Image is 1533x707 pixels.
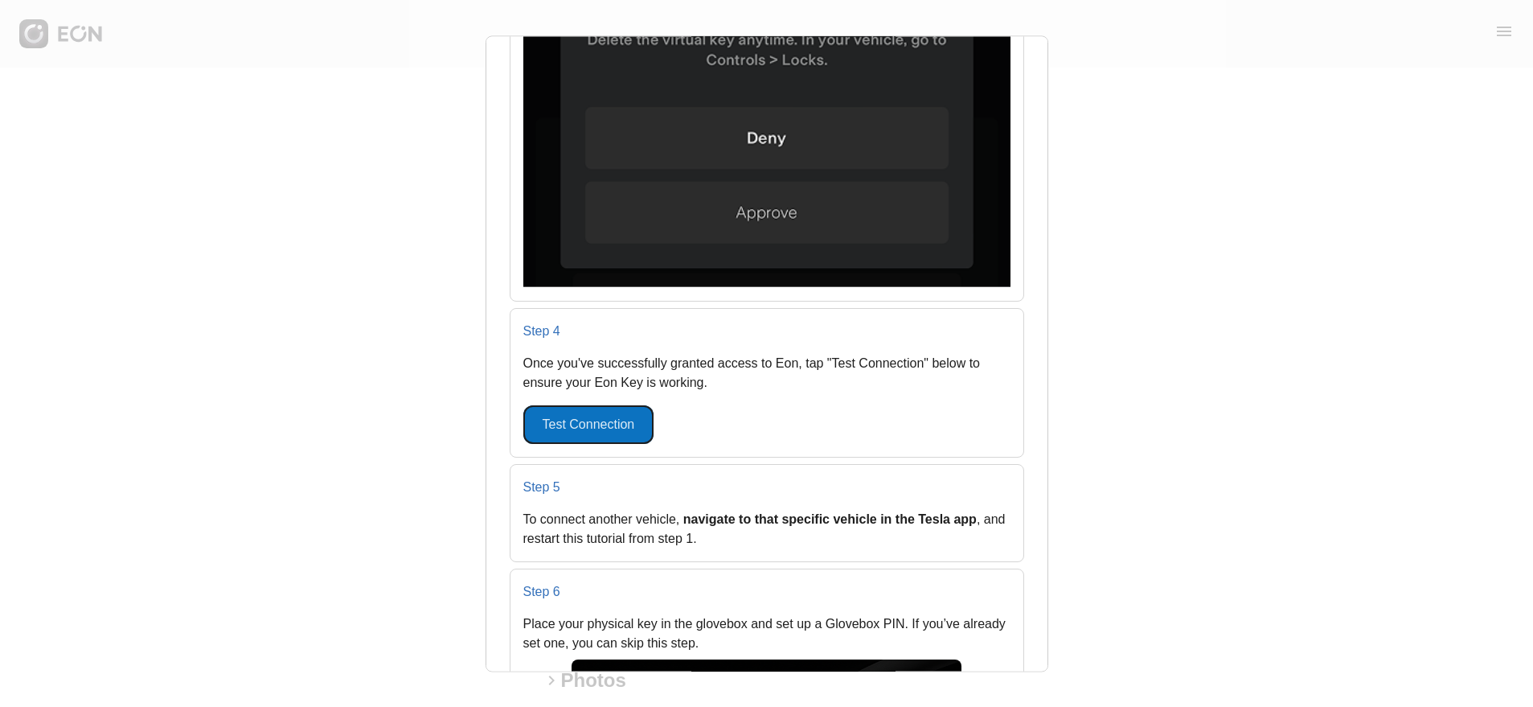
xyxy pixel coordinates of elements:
span: To connect another vehicle, [523,512,683,526]
p: Step 4 [523,322,1010,341]
p: Step 6 [523,582,1010,602]
p: Once you've successfully granted access to Eon, tap "Test Connection" below to ensure your Eon Ke... [523,354,1010,393]
p: Step 5 [523,478,1010,497]
span: navigate to that specific vehicle in the Tesla app [683,512,977,526]
button: Test Connection [523,405,654,444]
span: Place your physical key in the glovebox and set up a Glovebox PIN. If you’ve already set one, you... [523,617,1006,650]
